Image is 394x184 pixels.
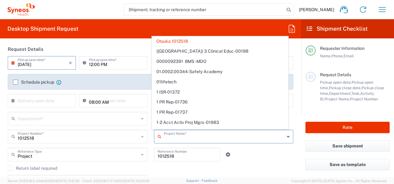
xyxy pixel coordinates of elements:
[152,107,288,117] span: 1 PR Rep-01737
[325,97,350,101] span: Project Name,
[305,159,390,170] button: Save as template
[329,91,351,96] span: Department,
[299,7,334,12] span: [PERSON_NAME]
[152,97,288,107] span: 1 PR Rep-01736
[152,118,288,127] span: 1-2 Acct Activ Proj Mgrs-01983
[124,4,284,15] input: Shipment, tracking or reference number
[82,179,149,183] span: Client: 2025.18.0-27d3021
[305,122,390,133] button: Rate
[291,178,387,184] span: Copyright © [DATE]-[DATE] Agistix Inc., All Rights Reserved
[202,179,217,182] a: Feedback
[152,57,288,66] span: 0000092391 BMS - MDO
[13,80,54,85] label: Schedule pickup
[329,85,361,90] span: Pickup close date,
[186,179,202,182] a: Support
[331,54,344,58] span: Phone,
[56,179,80,183] span: [DATE] 11:12:30
[320,72,351,77] span: Request Details
[7,25,78,33] h2: Desktop Shipment Request
[152,128,288,138] span: 10 Person FRM Team for Z-01808
[351,91,360,96] span: Task,
[152,77,288,87] span: 01lifetech
[320,46,365,51] span: Requester Information
[152,67,288,77] span: 01.0002.00344-Safety Academy
[152,37,288,46] span: Otsuka 1012518
[344,54,354,58] span: Email
[224,150,232,159] a: Add Reference
[350,97,378,101] span: Project Number
[69,58,72,68] i: ×
[8,166,57,171] label: Return label required
[7,179,80,183] span: Server: 2025.18.0-d1e9a510831
[152,46,288,56] span: ([GEOGRAPHIC_DATA]) 3 Clinical Educ-00198
[8,46,43,52] h2: Request Details
[320,80,352,85] span: Pickup open date,
[124,179,149,183] span: [DATE] 10:20:09
[320,54,331,58] span: Name,
[305,140,390,152] button: Save shipment
[307,25,368,33] h2: Shipment Checklist
[152,87,288,97] span: 1 ISR-01372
